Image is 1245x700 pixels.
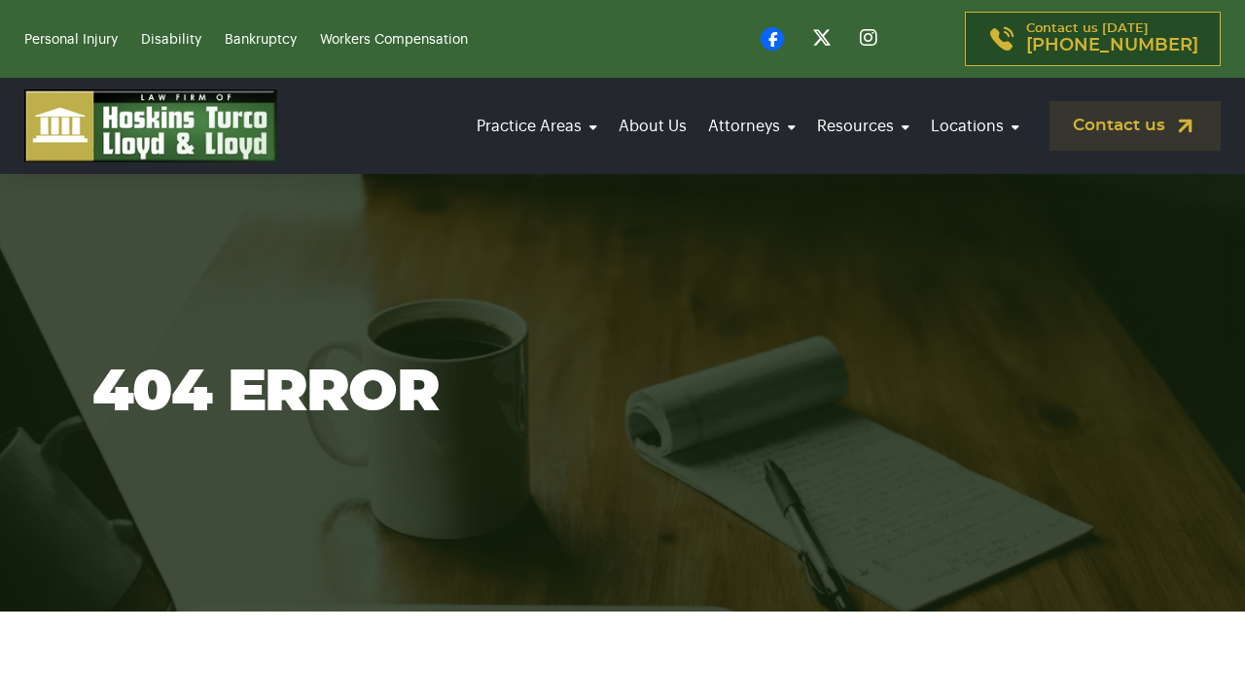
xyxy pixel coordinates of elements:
a: About Us [613,99,693,154]
a: Personal Injury [24,33,118,47]
h1: 404 ERROR [92,359,1153,427]
a: Resources [811,99,915,154]
a: Attorneys [702,99,801,154]
a: Contact us [DATE][PHONE_NUMBER] [965,12,1221,66]
a: Workers Compensation [320,33,468,47]
a: Bankruptcy [225,33,297,47]
a: Disability [141,33,201,47]
a: Locations [925,99,1025,154]
p: Contact us [DATE] [1026,22,1198,55]
a: Contact us [1049,101,1221,151]
a: Practice Areas [471,99,603,154]
span: [PHONE_NUMBER] [1026,36,1198,55]
img: logo [24,89,277,162]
